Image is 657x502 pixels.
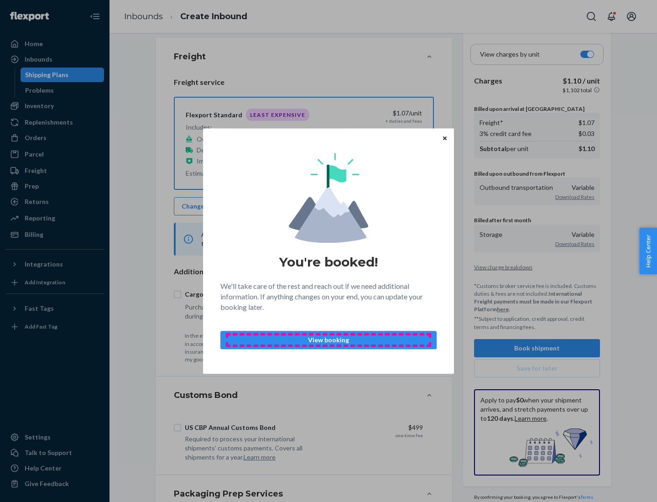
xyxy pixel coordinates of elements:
p: View booking [228,335,429,345]
p: We'll take care of the rest and reach out if we need additional information. If anything changes ... [220,281,437,313]
img: svg+xml,%3Csvg%20viewBox%3D%220%200%20174%20197%22%20fill%3D%22none%22%20xmlns%3D%22http%3A%2F%2F... [289,153,368,243]
button: View booking [220,331,437,349]
button: Close [440,133,449,143]
h1: You're booked! [279,254,378,270]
